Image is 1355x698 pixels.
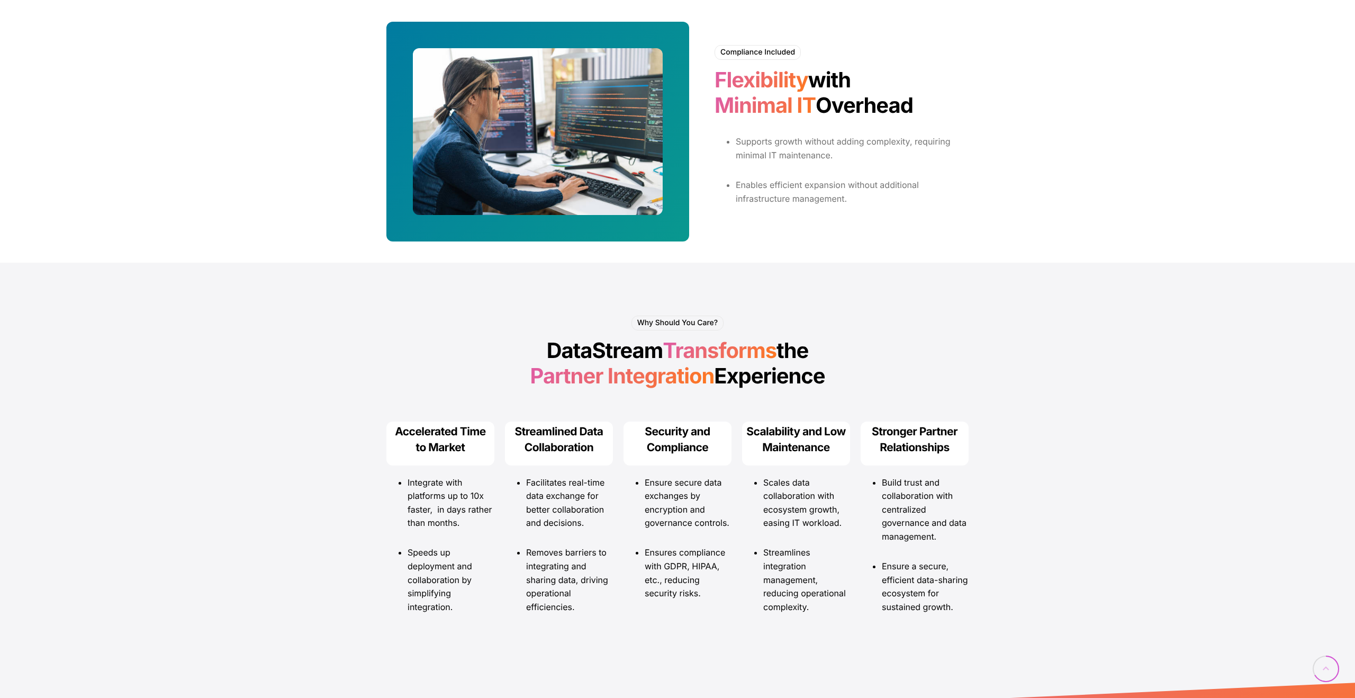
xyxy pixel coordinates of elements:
a: Accelerated Time to Market [386,422,494,465]
h2: DataStream the Experience [386,338,969,389]
span: Transforms [663,338,776,363]
h4: Streamlined Data Collaboration [508,424,610,456]
span: Facilitates real-time data exchange for better collaboration and decisions. [526,477,604,529]
span: Integrate with platforms up to 10x faster, in days rather than months. [408,477,492,529]
span: Partner Integration [530,363,715,389]
a: Streamlined Data Collaboration [505,422,613,465]
span: Build trust and collaboration with centralized governance and data management. [882,477,966,542]
h4: Accelerated Time to Market [389,424,492,456]
span: Speeds up deployment and collaboration by simplifying integration. [408,547,472,612]
span: Removes barriers to integrating and sharing data, driving operational efficiencies. [526,547,608,612]
span: Minimal IT [715,93,816,118]
h4: Security and Compliance [626,424,729,456]
a: Stronger Partner Relationships [861,422,969,465]
a: Security and Compliance [624,422,731,465]
h6: Why Should You Care? [631,316,724,330]
h2: with Overhead [715,67,969,118]
span: Scales data collaboration with ecosystem growth, easing IT workload. [763,477,842,529]
span: Ensure secure data exchanges by encryption and governance controls. [645,477,729,529]
li: Supports growth without adding complexity, requiring minimal IT maintenance. [736,135,969,176]
h4: Stronger Partner Relationships [863,424,966,456]
span: Flexibility [715,67,808,93]
h6: Compliance Included [715,45,801,60]
span: Ensure a secure, efficient data-sharing ecosystem for sustained growth. [882,561,968,612]
span: Streamlines integration management, reducing operational complexity. [763,547,846,612]
h4: Scalability and Low Maintenance [745,424,847,456]
li: Enables efficient expansion without additional infrastructure management. [736,178,969,205]
a: Scalability and Low Maintenance [742,422,850,465]
span: Ensures compliance with GDPR, HIPAA, etc., reducing security risks. [645,547,725,598]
